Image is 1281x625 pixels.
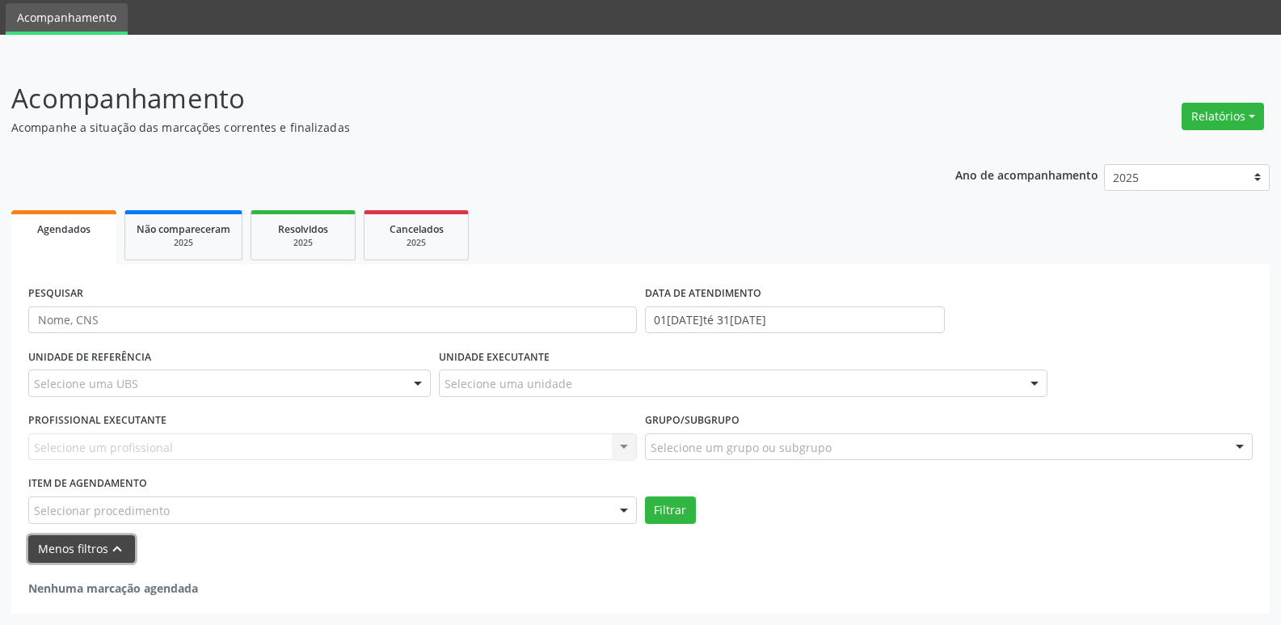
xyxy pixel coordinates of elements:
button: Filtrar [645,496,696,524]
span: Resolvidos [278,222,328,236]
div: 2025 [376,237,457,249]
button: Menos filtroskeyboard_arrow_up [28,535,135,564]
span: Selecione uma UBS [34,375,138,392]
label: Grupo/Subgrupo [645,408,740,433]
button: Relatórios [1182,103,1264,130]
label: UNIDADE EXECUTANTE [439,344,550,370]
div: 2025 [137,237,230,249]
label: PESQUISAR [28,281,83,306]
span: Selecionar procedimento [34,502,170,519]
i: keyboard_arrow_up [108,540,126,558]
p: Ano de acompanhamento [955,164,1098,184]
label: Item de agendamento [28,471,147,496]
div: 2025 [263,237,343,249]
p: Acompanhe a situação das marcações correntes e finalizadas [11,119,892,136]
strong: Nenhuma marcação agendada [28,581,198,596]
input: Selecione um intervalo [645,306,945,334]
span: Selecione um grupo ou subgrupo [651,439,832,456]
span: Selecione uma unidade [445,375,572,392]
span: Não compareceram [137,222,230,236]
label: DATA DE ATENDIMENTO [645,281,761,306]
label: PROFISSIONAL EXECUTANTE [28,408,166,433]
label: UNIDADE DE REFERÊNCIA [28,344,151,370]
span: Agendados [37,222,91,236]
a: Acompanhamento [6,3,128,35]
p: Acompanhamento [11,78,892,119]
input: Nome, CNS [28,306,637,334]
span: Cancelados [390,222,444,236]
